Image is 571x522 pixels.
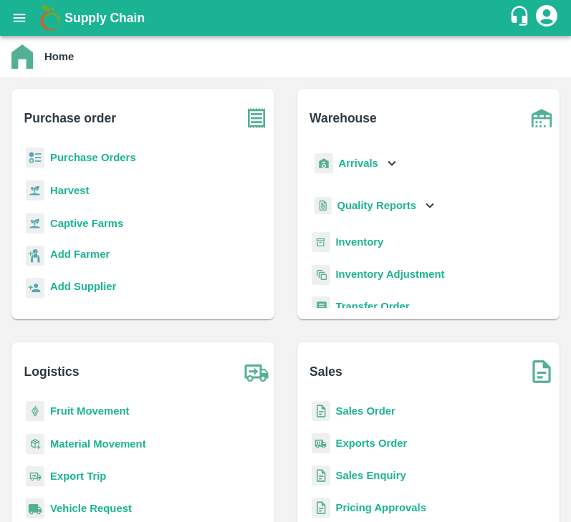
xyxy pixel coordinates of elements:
img: home [11,44,33,69]
a: Pricing Approvals [336,502,426,513]
a: Exports Order [336,438,408,449]
img: sales [312,465,330,486]
div: Quality Reports [312,191,438,221]
b: Purchase order [24,108,116,128]
a: Supply Chain [64,8,509,28]
img: material [26,433,44,455]
a: Add Farmer [50,246,110,266]
a: Inventory [336,236,384,248]
a: Purchase Orders [50,152,136,163]
img: purchase [239,100,274,136]
b: Home [44,51,74,62]
a: Inventory Adjustment [336,269,445,280]
img: truck [239,354,274,390]
img: farmer [26,246,44,266]
a: Sales Enquiry [336,470,406,481]
img: whArrival [315,153,333,174]
a: Transfer Order [336,301,410,312]
img: harvest [26,180,44,201]
a: Material Movement [50,438,146,450]
b: Logistics [24,362,80,382]
img: logo [36,4,64,32]
img: shipments [312,433,330,454]
a: Add Supplier [50,279,116,298]
img: harvest [26,213,44,234]
img: fruit [26,401,44,422]
img: warehouse [524,100,560,136]
img: reciept [26,148,44,168]
button: open drawer [3,1,36,34]
img: whTransfer [312,296,330,317]
a: Harvest [50,185,89,196]
b: Add Supplier [50,281,116,292]
b: Sales [310,362,342,382]
a: Export Trip [50,470,106,482]
img: qualityReport [315,197,332,215]
a: Captive Farms [50,218,123,229]
a: Fruit Movement [50,405,130,417]
a: Vehicle Request [50,503,132,514]
img: sales [312,401,330,422]
img: soSales [524,354,560,390]
img: vehicle [26,498,44,519]
div: account of current user [534,3,560,33]
b: Arrivals [339,158,378,169]
img: delivery [26,466,44,487]
b: Add Farmer [50,248,110,260]
img: inventory [312,264,330,285]
b: Quality Reports [337,200,417,211]
b: Warehouse [310,108,377,128]
div: Arrivals [312,148,400,180]
img: whInventory [312,232,330,253]
a: Sales Order [336,405,395,417]
img: sales [312,498,330,518]
img: supplier [26,278,44,299]
div: customer-support [509,5,534,31]
b: Supply Chain [64,11,145,25]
